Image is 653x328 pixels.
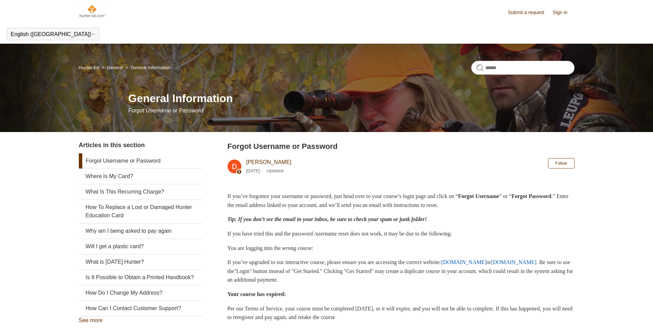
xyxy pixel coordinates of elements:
[128,90,575,107] h1: General Information
[79,65,101,70] li: Hunter-Ed
[266,168,283,173] li: Updated
[246,168,260,173] time: 05/20/2025, 16:25
[131,65,170,70] a: General Information
[553,9,575,16] a: Sign in
[441,259,487,265] a: [DOMAIN_NAME]
[508,9,551,16] a: Submit a request
[79,223,203,239] a: Why am I being asked to pay again
[458,193,499,199] strong: Forgot Username
[228,229,575,238] p: If you have tried this and the password /username reset does not work, it may be due to the follo...
[79,184,203,199] a: What Is This Recurring Charge?
[228,304,575,322] p: Per our Terms of Service, your course must be completed [DATE], or it will expire, and you will n...
[79,239,203,254] a: Will I get a plastic card?
[548,158,575,168] button: Follow Article
[246,159,292,165] a: [PERSON_NAME]
[79,169,203,184] a: Where Is My Card?
[471,61,575,75] input: Search
[228,244,575,253] p: You are logging into the wrong course:
[228,192,575,209] p: If you’ve forgotten your username or password, just head over to your course’s login page and cli...
[124,65,170,70] li: General Information
[228,141,575,152] h2: Forgot Username or Password
[79,65,99,70] a: Hunter-Ed
[228,258,575,284] p: If you’ve upgraded to our interactive course, please ensure you are accessing the correct website...
[107,65,123,70] a: General
[79,153,203,168] a: Forgot Username or Password
[79,270,203,285] a: Is It Possible to Obtain a Printed Handbook?
[79,4,107,18] img: Hunter-Ed Help Center home page
[79,254,203,270] a: What is [DATE] Hunter?
[79,317,103,323] a: See more
[128,108,203,113] span: Forgot Username or Password
[491,259,537,265] a: [DOMAIN_NAME]
[79,285,203,300] a: How Do I Change My Address?
[79,200,203,223] a: How To Replace a Lost or Damaged Hunter Education Card
[79,301,203,316] a: How Can I Contact Customer Support?
[512,193,551,199] strong: Forgot Password
[100,65,124,70] li: General
[228,216,427,222] em: Tip: If you don’t see the email in your inbox, be sure to check your spam or junk folder!
[228,291,286,297] strong: Your course has expired:
[11,31,95,37] button: English ([GEOGRAPHIC_DATA])
[79,142,145,149] span: Articles in this section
